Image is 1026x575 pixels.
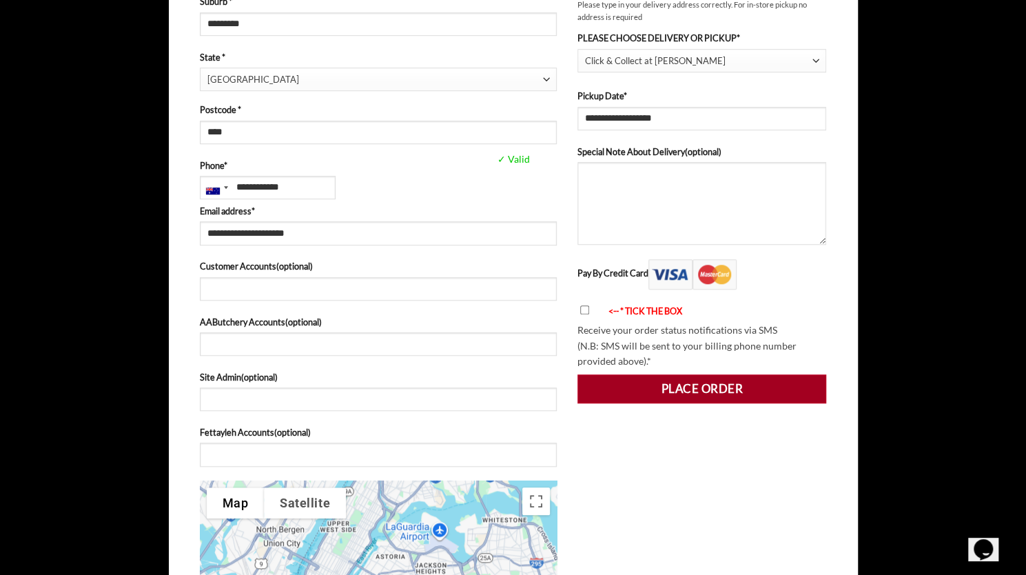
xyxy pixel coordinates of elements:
input: <-- * TICK THE BOX [580,305,589,314]
button: Place order [577,374,827,403]
label: Postcode [200,103,557,117]
span: (optional) [241,372,278,383]
span: ✓ Valid [494,152,630,168]
span: Click & Collect at Abu Ahmad Butchery [577,49,827,73]
label: Email address [200,204,557,218]
label: Customer Accounts [200,259,557,273]
label: Pay By Credit Card [577,268,737,279]
button: Show street map [207,487,265,518]
button: Toggle fullscreen view [522,487,550,515]
span: New South Wales [207,68,543,91]
label: Fettayleh Accounts [200,425,557,439]
img: arrow-blink.gif [596,307,608,316]
img: Pay By Credit Card [648,259,737,290]
label: Special Note About Delivery [577,145,827,159]
label: Site Admin [200,370,557,384]
p: Receive your order status notifications via SMS (N.B: SMS will be sent to your billing phone numb... [577,323,827,370]
iframe: chat widget [968,520,1012,561]
span: (optional) [685,146,721,157]
label: Phone [200,159,557,172]
label: State [200,50,557,64]
span: (optional) [285,316,322,327]
span: (optional) [274,427,311,438]
label: PLEASE CHOOSE DELIVERY OR PICKUP [577,31,827,45]
span: (optional) [276,261,313,272]
span: State [200,68,557,91]
div: Australia: +61 [201,176,232,199]
span: Click & Collect at Abu Ahmad Butchery [585,50,812,72]
label: AAButchery Accounts [200,315,557,329]
font: <-- * TICK THE BOX [608,305,682,316]
button: Show satellite imagery [264,487,346,518]
label: Pickup Date [577,89,827,103]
